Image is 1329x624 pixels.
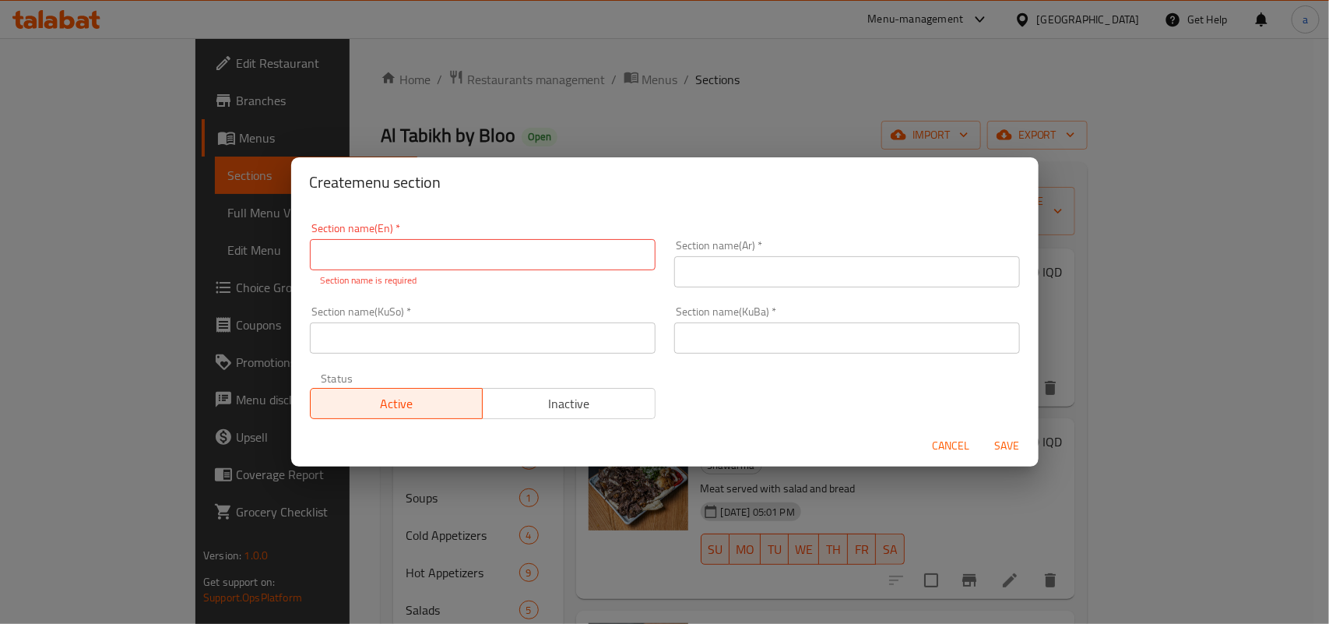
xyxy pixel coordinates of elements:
[310,388,483,419] button: Active
[674,256,1020,287] input: Please enter section name(ar)
[321,273,645,287] p: Section name is required
[989,436,1026,456] span: Save
[482,388,656,419] button: Inactive
[489,393,649,415] span: Inactive
[674,323,1020,354] input: Please enter section name(KuBa)
[926,432,976,460] button: Cancel
[317,393,477,415] span: Active
[310,323,656,354] input: Please enter section name(KuSo)
[310,239,656,270] input: Please enter section name(en)
[983,432,1032,460] button: Save
[933,436,970,456] span: Cancel
[310,170,1020,195] h2: Create menu section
